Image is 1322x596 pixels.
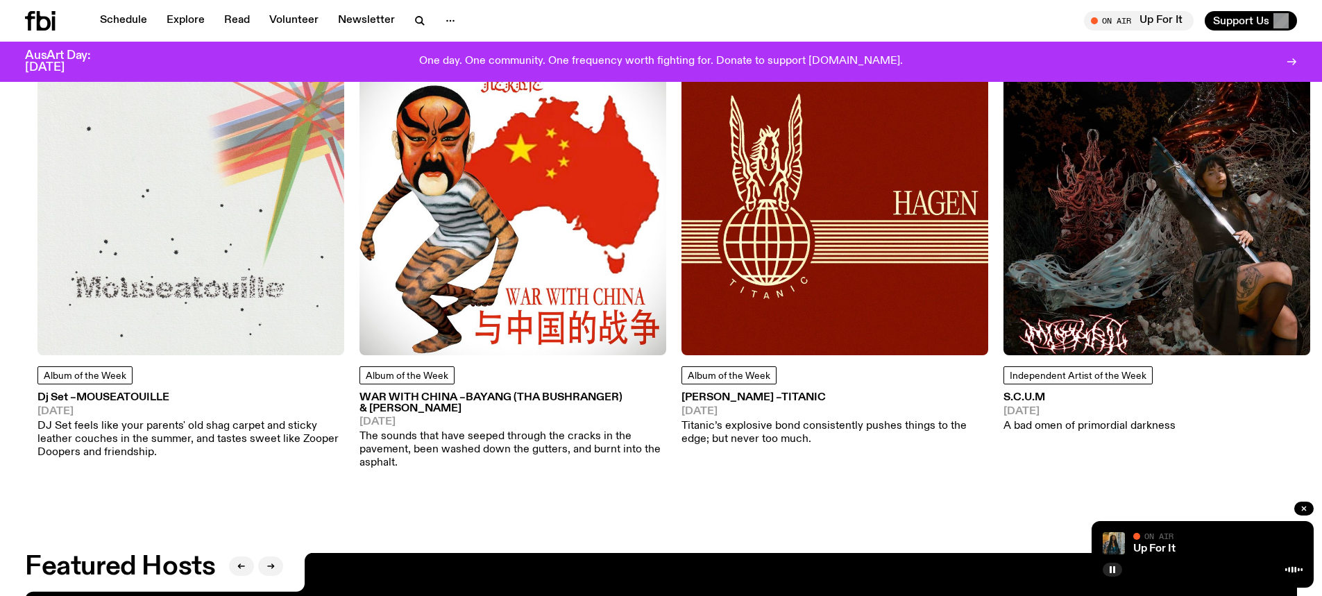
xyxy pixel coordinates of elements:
a: Album of the Week [359,366,455,384]
span: Mouseatouille [76,392,169,403]
img: DJ Set feels like your parents' old shag carpet and sticky leather couches in the summer, and tas... [37,49,344,355]
p: Titanic’s explosive bond consistently pushes things to the edge; but never too much. [681,420,988,446]
img: Ify - a Brown Skin girl with black braided twists, looking up to the side with her tongue stickin... [1103,532,1125,554]
p: DJ Set feels like your parents' old shag carpet and sticky leather couches in the summer, and tas... [37,420,344,460]
p: The sounds that have seeped through the cracks in the pavement, been washed down the gutters, and... [359,430,666,470]
a: Schedule [92,11,155,31]
h3: [PERSON_NAME] – [681,393,988,403]
p: A bad omen of primordial darkness [1003,420,1176,433]
span: Album of the Week [366,371,448,381]
h2: Featured Hosts [25,554,215,579]
a: Album of the Week [681,366,777,384]
h3: AusArt Day: [DATE] [25,50,114,74]
a: Album of the Week [37,366,133,384]
span: BAYANG (tha Bushranger) & [PERSON_NAME] [359,392,622,414]
a: Volunteer [261,11,327,31]
a: Explore [158,11,213,31]
a: Dj Set –Mouseatouille[DATE]DJ Set feels like your parents' old shag carpet and sticky leather cou... [37,393,344,459]
a: Newsletter [330,11,403,31]
a: Independent Artist of the Week [1003,366,1153,384]
a: Read [216,11,258,31]
span: [DATE] [37,407,344,417]
h3: S.C.U.M [1003,393,1176,403]
a: S.C.U.M[DATE]A bad omen of primordial darkness [1003,393,1176,433]
span: [DATE] [1003,407,1176,417]
a: [PERSON_NAME] –Titanic[DATE]Titanic’s explosive bond consistently pushes things to the edge; but ... [681,393,988,446]
h3: Dj Set – [37,393,344,403]
span: Support Us [1213,15,1269,27]
button: Support Us [1205,11,1297,31]
span: Album of the Week [44,371,126,381]
span: Titanic [781,392,826,403]
span: On Air [1144,531,1173,540]
span: [DATE] [359,417,666,427]
button: On AirUp For It [1084,11,1194,31]
h3: WAR WITH CHINA – [359,393,666,414]
span: Album of the Week [688,371,770,381]
span: Independent Artist of the Week [1010,371,1146,381]
p: One day. One community. One frequency worth fighting for. Donate to support [DOMAIN_NAME]. [419,56,903,68]
a: Up For It [1133,543,1176,554]
a: WAR WITH CHINA –BAYANG (tha Bushranger) & [PERSON_NAME][DATE]The sounds that have seeped through ... [359,393,666,470]
span: [DATE] [681,407,988,417]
